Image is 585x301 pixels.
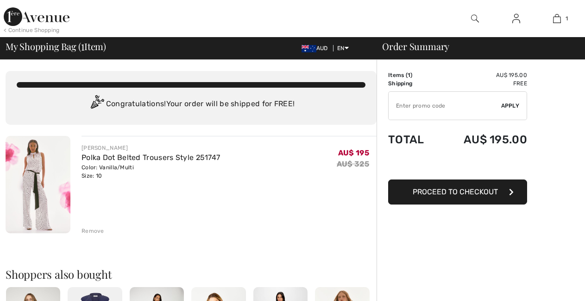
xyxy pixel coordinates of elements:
[388,79,438,88] td: Shipping
[388,71,438,79] td: Items ( )
[471,13,479,24] img: search the website
[82,144,220,152] div: [PERSON_NAME]
[17,95,365,114] div: Congratulations! Your order will be shipped for FREE!
[6,42,106,51] span: My Shopping Bag ( Item)
[82,227,104,235] div: Remove
[338,148,369,157] span: AU$ 195
[566,14,568,23] span: 1
[388,179,527,205] button: Proceed to Checkout
[438,71,527,79] td: AU$ 195.00
[337,160,369,168] s: AU$ 325
[388,124,438,155] td: Total
[371,42,579,51] div: Order Summary
[501,102,520,110] span: Apply
[388,155,527,176] iframe: PayPal
[537,13,577,24] a: 1
[438,79,527,88] td: Free
[389,92,501,120] input: Promo code
[302,45,316,52] img: Australian Dollar
[81,39,84,51] span: 1
[4,26,60,34] div: < Continue Shopping
[413,187,498,196] span: Proceed to Checkout
[337,45,349,51] span: EN
[408,72,410,78] span: 1
[6,269,377,280] h2: Shoppers also bought
[553,13,561,24] img: My Bag
[6,136,70,233] img: Polka Dot Belted Trousers Style 251747
[82,163,220,180] div: Color: Vanilla/Multi Size: 10
[512,13,520,24] img: My Info
[82,153,220,162] a: Polka Dot Belted Trousers Style 251747
[4,7,69,26] img: 1ère Avenue
[302,45,332,51] span: AUD
[505,13,528,25] a: Sign In
[88,95,106,114] img: Congratulation2.svg
[438,124,527,155] td: AU$ 195.00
